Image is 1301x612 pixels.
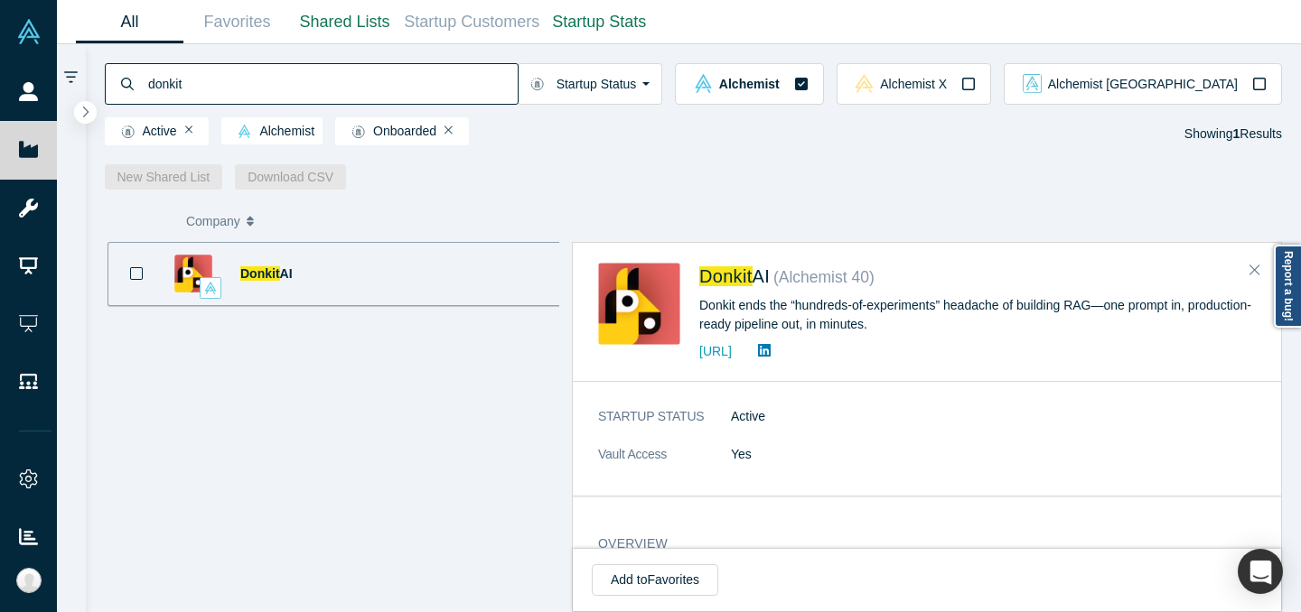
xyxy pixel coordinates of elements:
[1233,126,1240,141] strong: 1
[291,1,398,43] a: Shared Lists
[598,534,1244,553] h3: overview
[238,125,251,138] img: alchemist Vault Logo
[598,407,731,445] dt: STARTUP STATUS
[445,124,453,136] button: Remove Filter
[694,74,713,93] img: alchemist Vault Logo
[186,202,319,240] button: Company
[105,164,223,190] button: New Shared List
[280,266,293,281] span: AI
[186,202,240,240] span: Company
[235,164,346,190] button: Download CSV
[699,266,753,286] span: Donkit
[546,1,653,43] a: Startup Stats
[174,255,212,292] img: Donkit AI's Logo
[699,344,732,358] a: [URL]
[1023,74,1042,93] img: alchemist_aj Vault Logo
[398,1,546,43] a: Startup Customers
[229,125,314,139] span: Alchemist
[598,263,680,345] img: Donkit AI's Logo
[753,266,771,286] span: AI
[108,243,164,305] button: Bookmark
[185,124,193,136] button: Remove Filter
[113,125,177,139] span: Active
[731,407,1269,426] dd: Active
[719,78,780,90] span: Alchemist
[880,78,947,90] span: Alchemist X
[183,1,291,43] a: Favorites
[773,268,875,286] small: ( Alchemist 40 )
[592,564,718,596] button: Add toFavorites
[675,63,823,105] button: alchemist Vault LogoAlchemist
[731,445,1269,464] dd: Yes
[855,74,874,93] img: alchemistx Vault Logo
[598,445,731,483] dt: Vault Access
[1274,245,1301,328] a: Report a bug!
[1004,63,1282,105] button: alchemist_aj Vault LogoAlchemist [GEOGRAPHIC_DATA]
[146,62,518,105] input: Search by company name, class, customer, one-liner or category
[1184,126,1282,141] span: Showing Results
[343,125,436,139] span: Onboarded
[1241,256,1268,285] button: Close
[76,1,183,43] a: All
[16,568,42,593] img: Ally Hoang's Account
[351,125,365,139] img: Startup status
[240,266,280,281] span: Donkit
[518,63,663,105] button: Startup Status
[530,77,544,91] img: Startup status
[240,266,293,281] a: DonkitAI
[121,125,135,139] img: Startup status
[837,63,991,105] button: alchemistx Vault LogoAlchemist X
[699,266,770,286] a: DonkitAI
[699,296,1256,334] div: Donkit ends the “hundreds-of-experiments” headache of building RAG—one prompt in, production-read...
[204,282,217,294] img: alchemist Vault Logo
[1048,78,1238,90] span: Alchemist [GEOGRAPHIC_DATA]
[16,19,42,44] img: Alchemist Vault Logo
